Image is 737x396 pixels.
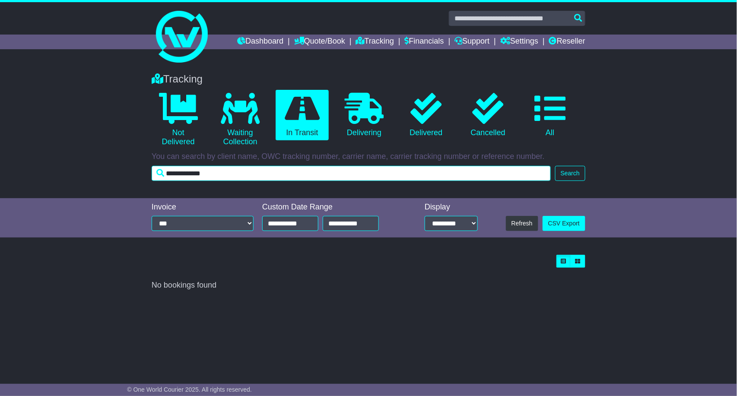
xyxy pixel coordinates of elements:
[461,90,515,141] a: Cancelled
[213,90,267,150] a: Waiting Collection
[405,35,444,49] a: Financials
[127,386,252,393] span: © One World Courier 2025. All rights reserved.
[425,203,478,212] div: Display
[454,35,489,49] a: Support
[152,152,585,162] p: You can search by client name, OWC tracking number, carrier name, carrier tracking number or refe...
[237,35,283,49] a: Dashboard
[147,73,590,86] div: Tracking
[524,90,577,141] a: All
[152,281,585,290] div: No bookings found
[337,90,391,141] a: Delivering
[555,166,585,181] button: Search
[506,216,538,231] button: Refresh
[262,203,401,212] div: Custom Date Range
[549,35,585,49] a: Reseller
[543,216,585,231] a: CSV Export
[356,35,394,49] a: Tracking
[294,35,345,49] a: Quote/Book
[400,90,453,141] a: Delivered
[500,35,538,49] a: Settings
[276,90,329,141] a: In Transit
[152,203,254,212] div: Invoice
[152,90,205,150] a: Not Delivered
